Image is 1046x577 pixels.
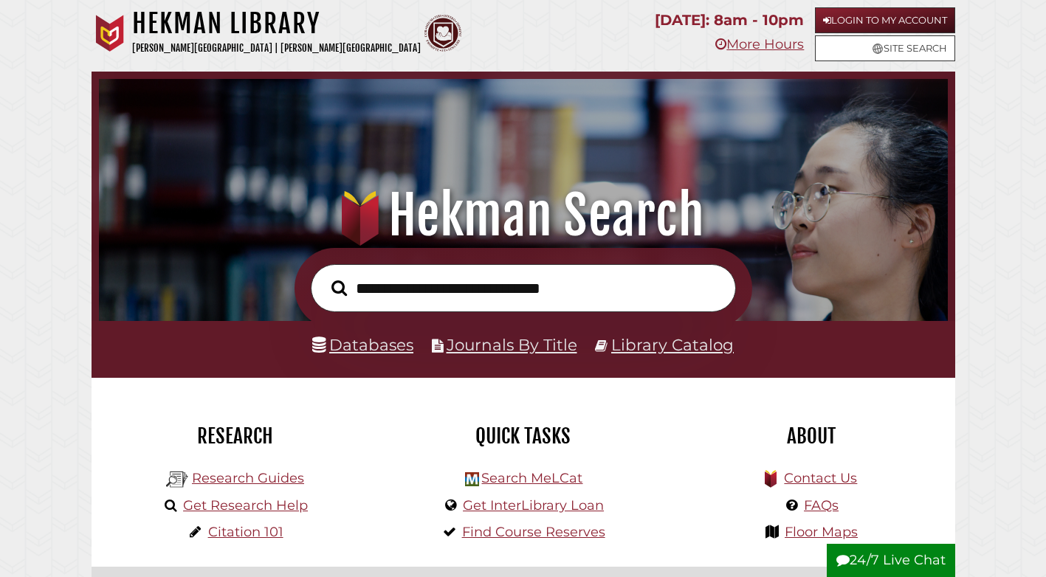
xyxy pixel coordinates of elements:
[390,424,656,449] h2: Quick Tasks
[815,7,955,33] a: Login to My Account
[462,524,605,540] a: Find Course Reserves
[208,524,283,540] a: Citation 101
[166,469,188,491] img: Hekman Library Logo
[481,470,582,486] a: Search MeLCat
[132,40,421,57] p: [PERSON_NAME][GEOGRAPHIC_DATA] | [PERSON_NAME][GEOGRAPHIC_DATA]
[114,183,932,248] h1: Hekman Search
[331,280,347,297] i: Search
[784,470,857,486] a: Contact Us
[611,335,734,354] a: Library Catalog
[678,424,944,449] h2: About
[463,497,604,514] a: Get InterLibrary Loan
[192,470,304,486] a: Research Guides
[655,7,804,33] p: [DATE]: 8am - 10pm
[103,424,368,449] h2: Research
[715,36,804,52] a: More Hours
[424,15,461,52] img: Calvin Theological Seminary
[804,497,839,514] a: FAQs
[447,335,577,354] a: Journals By Title
[815,35,955,61] a: Site Search
[183,497,308,514] a: Get Research Help
[785,524,858,540] a: Floor Maps
[324,276,354,300] button: Search
[312,335,413,354] a: Databases
[465,472,479,486] img: Hekman Library Logo
[92,15,128,52] img: Calvin University
[132,7,421,40] h1: Hekman Library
